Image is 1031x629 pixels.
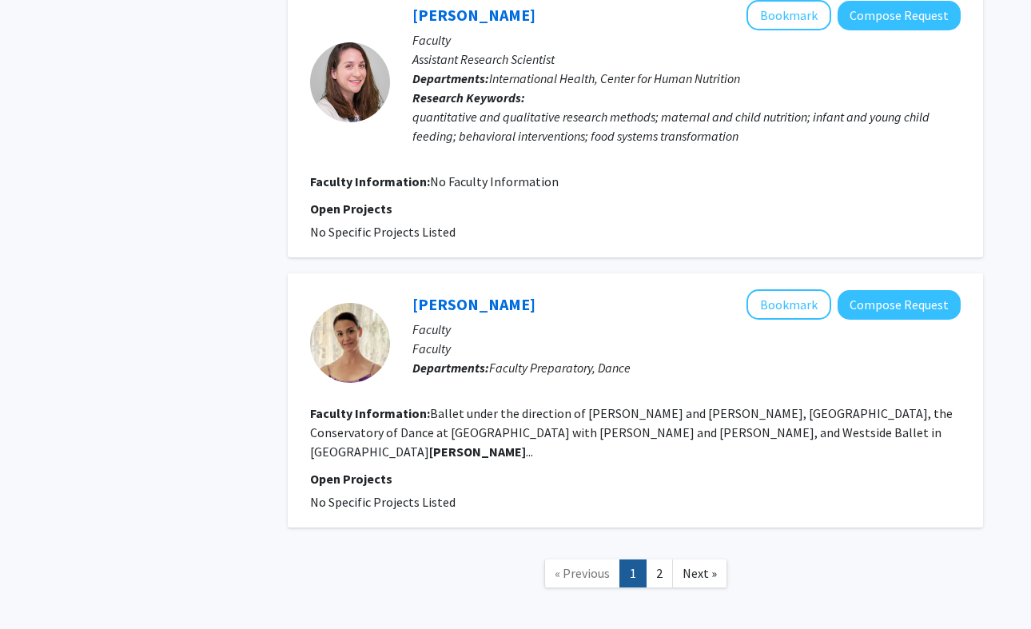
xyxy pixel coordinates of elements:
[412,294,535,314] a: [PERSON_NAME]
[746,289,831,320] button: Add Nicole Bealand to Bookmarks
[412,339,961,358] p: Faculty
[310,405,430,421] b: Faculty Information:
[310,199,961,218] p: Open Projects
[412,70,489,86] b: Departments:
[838,290,961,320] button: Compose Request to Nicole Bealand
[412,360,489,376] b: Departments:
[412,90,525,105] b: Research Keywords:
[429,444,526,460] b: [PERSON_NAME]
[412,30,961,50] p: Faculty
[310,405,953,460] fg-read-more: Ballet under the direction of [PERSON_NAME] and [PERSON_NAME], [GEOGRAPHIC_DATA], the Conservator...
[412,50,961,69] p: Assistant Research Scientist
[310,469,961,488] p: Open Projects
[646,559,673,587] a: 2
[430,173,559,189] span: No Faculty Information
[310,173,430,189] b: Faculty Information:
[412,107,961,145] div: quantitative and qualitative research methods; maternal and child nutrition; infant and young chi...
[838,1,961,30] button: Compose Request to Monica Pasqualino
[310,494,456,510] span: No Specific Projects Listed
[683,565,717,581] span: Next »
[555,565,610,581] span: « Previous
[412,5,535,25] a: [PERSON_NAME]
[544,559,620,587] a: Previous Page
[12,557,68,617] iframe: Chat
[489,360,631,376] span: Faculty Preparatory, Dance
[672,559,727,587] a: Next
[310,224,456,240] span: No Specific Projects Listed
[619,559,647,587] a: 1
[489,70,740,86] span: International Health, Center for Human Nutrition
[288,543,983,608] nav: Page navigation
[412,320,961,339] p: Faculty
